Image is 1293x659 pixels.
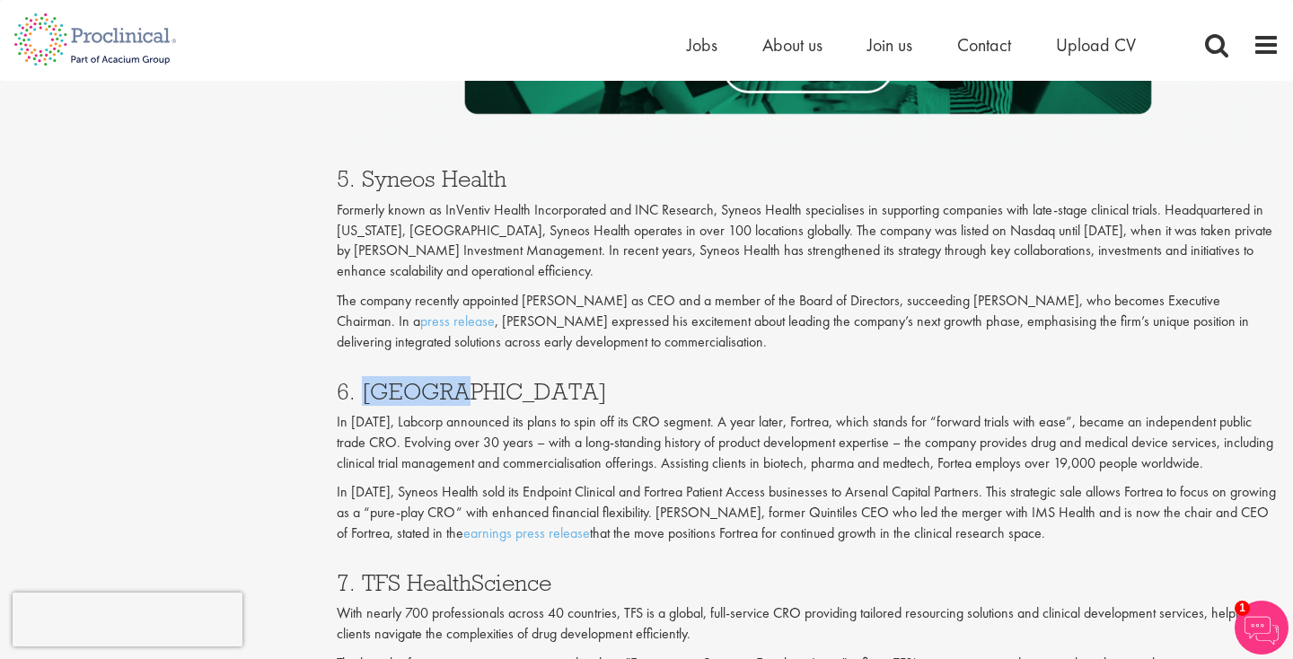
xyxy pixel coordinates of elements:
p: In [DATE], Labcorp announced its plans to spin off its CRO segment. A year later, Fortrea, which ... [337,412,1280,474]
a: Upload CV [1056,33,1136,57]
span: 1 [1235,601,1250,616]
a: About us [762,33,822,57]
p: With nearly 700 professionals across 40 countries, TFS is a global, full-service CRO providing ta... [337,603,1280,645]
iframe: reCAPTCHA [13,593,242,646]
h3: 6. [GEOGRAPHIC_DATA] [337,380,1280,403]
h3: 5. Syneos Health [337,167,1280,190]
a: Jobs [687,33,717,57]
a: Join us [867,33,912,57]
p: The company recently appointed [PERSON_NAME] as CEO and a member of the Board of Directors, succe... [337,291,1280,353]
a: press release [420,312,495,330]
img: Chatbot [1235,601,1289,655]
a: Contact [957,33,1011,57]
a: earnings press release [463,523,590,542]
p: Formerly known as InVentiv Health Incorporated and INC Research, Syneos Health specialises in sup... [337,200,1280,282]
p: In [DATE], Syneos Health sold its Endpoint Clinical and Fortrea Patient Access businesses to Arse... [337,482,1280,544]
h3: 7. TFS HealthScience [337,571,1280,594]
